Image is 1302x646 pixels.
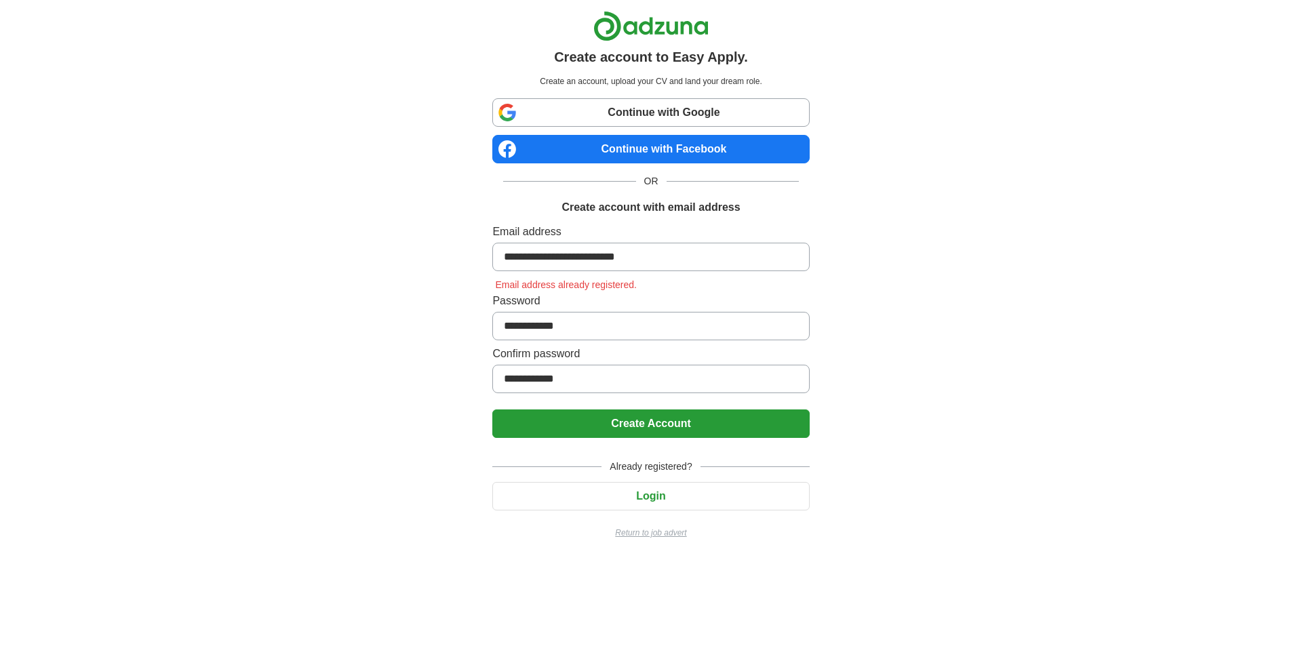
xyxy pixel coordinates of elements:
[492,279,639,290] span: Email address already registered.
[492,98,809,127] a: Continue with Google
[492,527,809,539] a: Return to job advert
[492,482,809,510] button: Login
[495,75,806,87] p: Create an account, upload your CV and land your dream role.
[492,135,809,163] a: Continue with Facebook
[492,409,809,438] button: Create Account
[636,174,667,188] span: OR
[492,346,809,362] label: Confirm password
[601,460,700,474] span: Already registered?
[492,490,809,502] a: Login
[561,199,740,216] h1: Create account with email address
[593,11,709,41] img: Adzuna logo
[554,47,748,67] h1: Create account to Easy Apply.
[492,224,809,240] label: Email address
[492,293,809,309] label: Password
